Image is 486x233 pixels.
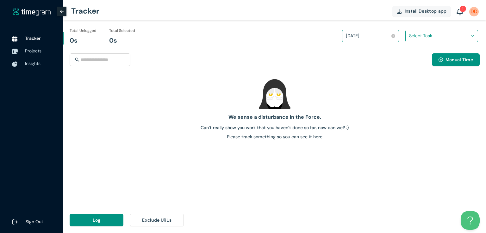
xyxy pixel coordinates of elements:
span: Projects [25,48,41,54]
button: plus-circleManual Time [432,53,480,66]
img: logOut.ca60ddd252d7bab9102ea2608abe0238.svg [12,219,18,225]
h1: Please track something so you can see it here [66,133,483,140]
span: search [75,57,79,62]
span: 1 [462,6,464,11]
h1: 0s [109,36,117,45]
span: close-circle [391,34,395,38]
span: plus-circle [439,57,443,63]
h1: Total Selected [109,28,135,34]
h1: Can’t really show you work that you haven’t done so far, now can we? :) [66,124,483,131]
h1: Tracker [71,2,99,21]
img: timegram [13,8,51,16]
img: empty [259,78,290,110]
span: arrow-left [59,9,64,14]
span: Sign Out [26,219,43,224]
img: TimeTrackerIcon [12,36,18,42]
button: Exclude URLs [130,214,184,226]
img: InsightsIcon [12,61,18,67]
h1: [DATE] [346,31,359,40]
button: Log [70,214,123,226]
h1: We sense a disturbance in the Force. [66,113,483,121]
img: UserIcon [469,7,479,16]
span: Exclude URLs [142,217,171,224]
img: DownloadApp [397,9,402,14]
img: ProjectIcon [12,49,18,54]
sup: 1 [460,6,466,12]
span: Log [93,217,101,224]
span: Insights [25,61,40,66]
button: Install Desktop app [392,6,451,17]
span: Install Desktop app [405,8,447,15]
iframe: Toggle Customer Support [461,211,480,230]
h1: Total Unlogged [70,28,97,34]
h1: 0s [70,36,78,45]
img: BellIcon [457,9,463,16]
span: Manual Time [445,56,473,63]
span: Tracker [25,35,41,41]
